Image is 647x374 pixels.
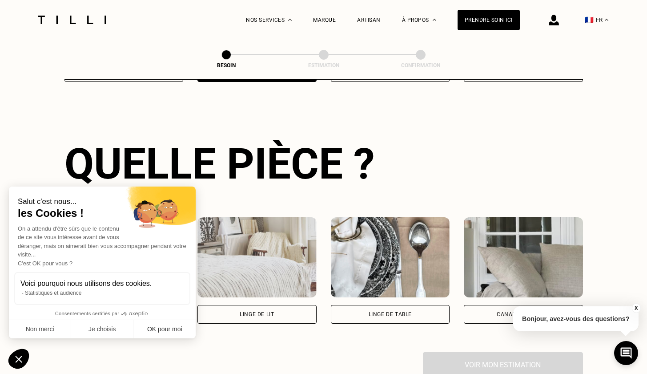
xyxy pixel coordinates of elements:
[279,62,368,69] div: Estimation
[605,19,608,21] img: menu déroulant
[376,62,465,69] div: Confirmation
[288,19,292,21] img: Menu déroulant
[464,217,583,297] img: Tilli retouche votre Canapé & chaises
[197,217,317,297] img: Tilli retouche votre Linge de lit
[35,16,109,24] img: Logo du service de couturière Tilli
[513,306,639,331] p: Bonjour, avez-vous des questions?
[313,17,336,23] a: Marque
[549,15,559,25] img: icône connexion
[357,17,381,23] a: Artisan
[631,303,640,313] button: X
[585,16,594,24] span: 🇫🇷
[240,312,274,317] div: Linge de lit
[182,62,271,69] div: Besoin
[331,217,450,297] img: Tilli retouche votre Linge de table
[64,139,583,189] div: Quelle pièce ?
[458,10,520,30] a: Prendre soin ici
[433,19,436,21] img: Menu déroulant à propos
[497,312,550,317] div: Canapé & chaises
[369,312,412,317] div: Linge de table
